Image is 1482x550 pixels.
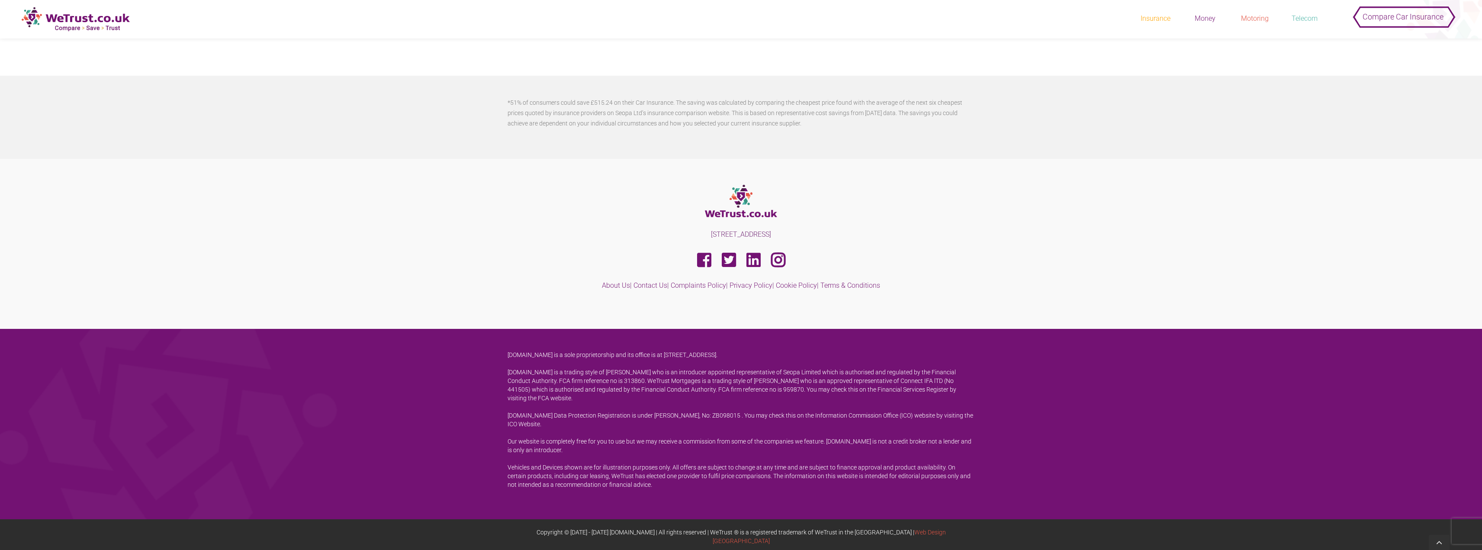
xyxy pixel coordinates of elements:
[633,281,667,289] a: Contact Us
[1357,4,1450,22] button: Compare Car Insurance
[671,281,726,289] a: Complaints Policy
[1233,14,1276,23] div: Motoring
[1283,14,1326,23] div: Telecom
[1183,14,1227,23] div: Money
[1363,6,1443,27] span: Compare Car Insurance
[633,281,669,289] span: |
[508,528,975,545] p: Copyright © [DATE] - [DATE] [DOMAIN_NAME] | All rights reserved | WeTrust ® is a registered trade...
[602,281,632,289] span: |
[508,463,975,489] p: Vehicles and Devices shown are for illustration purposes only. All offers are subject to change a...
[1134,14,1177,23] div: Insurance
[820,281,880,289] a: Terms & Conditions
[705,185,777,217] img: footer-logo.png
[508,97,975,129] p: *51% of consumers could save £515.24 on their Car Insurance. The saving was calculated by compari...
[508,368,975,402] p: [DOMAIN_NAME] is a trading style of [PERSON_NAME] who is an introducer appointed representative o...
[602,281,630,289] a: About Us
[730,281,774,289] span: |
[508,230,975,239] p: [STREET_ADDRESS]
[730,281,772,289] a: Privacy Policy
[671,281,728,289] span: |
[508,437,975,454] p: Our website is completely free for you to use but we may receive a commission from some of the co...
[22,7,130,32] img: new-logo.png
[508,411,975,428] p: [DOMAIN_NAME] Data Protection Registration is under [PERSON_NAME], No: ZB098015 . You may check t...
[508,351,975,359] p: [DOMAIN_NAME] is a sole proprietorship and its office is at [STREET_ADDRESS].
[776,281,817,289] a: Cookie Policy
[776,281,819,289] span: |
